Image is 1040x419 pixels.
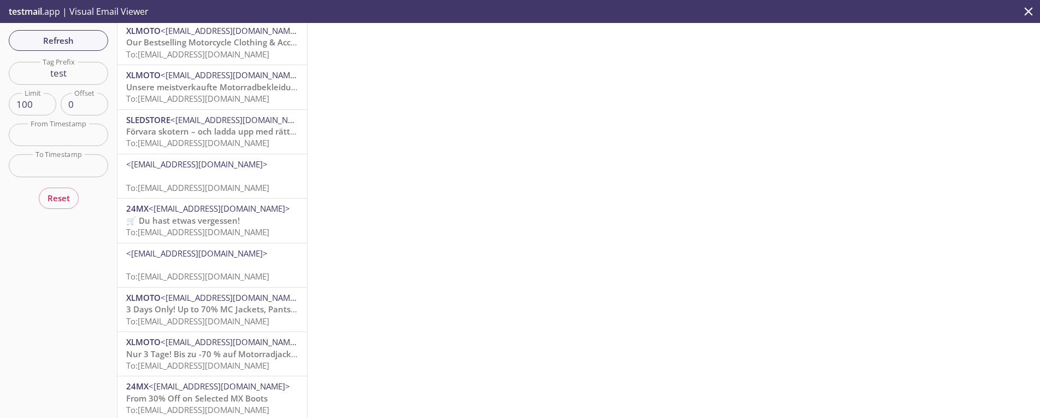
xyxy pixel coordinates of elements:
[161,292,302,303] span: <[EMAIL_ADDRESS][DOMAIN_NAME]>
[117,199,307,242] div: 24MX<[EMAIL_ADDRESS][DOMAIN_NAME]>🛒 Du hast etwas vergessen!To:[EMAIL_ADDRESS][DOMAIN_NAME]
[126,137,269,148] span: To: [EMAIL_ADDRESS][DOMAIN_NAME]
[126,316,269,327] span: To: [EMAIL_ADDRESS][DOMAIN_NAME]
[117,110,307,154] div: SLEDSTORE<[EMAIL_ADDRESS][DOMAIN_NAME]>Förvara skotern – och ladda upp med rätt utrustningTo:[EMA...
[126,82,357,92] span: Unsere meistverkaufte Motorradbekleidung und -zubehör
[39,188,79,208] button: Reset
[126,182,269,193] span: To: [EMAIL_ADDRESS][DOMAIN_NAME]
[126,381,149,392] span: 24MX
[126,336,161,347] span: XLMOTO
[126,126,334,137] span: Förvara skotern – och ladda upp med rätt utrustning
[126,159,268,170] span: <[EMAIL_ADDRESS][DOMAIN_NAME]>
[126,215,240,226] span: 🛒 Du hast etwas vergessen!
[117,243,307,287] div: <[EMAIL_ADDRESS][DOMAIN_NAME]>To:[EMAIL_ADDRESS][DOMAIN_NAME]
[117,288,307,331] div: XLMOTO<[EMAIL_ADDRESS][DOMAIN_NAME]>3 Days Only! Up to 70% MC Jackets, Pants & GlovesTo:[EMAIL_AD...
[126,348,392,359] span: Nur 3 Tage! Bis zu -70 % auf Motorradjacken, Hosen & Handschuhe
[126,393,268,404] span: From 30% Off on Selected MX Boots
[9,30,108,51] button: Refresh
[149,381,290,392] span: <[EMAIL_ADDRESS][DOMAIN_NAME]>
[126,304,327,315] span: 3 Days Only! Up to 70% MC Jackets, Pants & Gloves
[17,33,99,48] span: Refresh
[126,226,269,237] span: To: [EMAIL_ADDRESS][DOMAIN_NAME]
[117,154,307,198] div: <[EMAIL_ADDRESS][DOMAIN_NAME]>To:[EMAIL_ADDRESS][DOMAIN_NAME]
[126,203,149,214] span: 24MX
[126,271,269,282] span: To: [EMAIL_ADDRESS][DOMAIN_NAME]
[170,114,312,125] span: <[EMAIL_ADDRESS][DOMAIN_NAME]>
[48,191,70,205] span: Reset
[117,332,307,376] div: XLMOTO<[EMAIL_ADDRESS][DOMAIN_NAME]>Nur 3 Tage! Bis zu -70 % auf Motorradjacken, Hosen & Handschu...
[161,69,302,80] span: <[EMAIL_ADDRESS][DOMAIN_NAME]>
[126,49,269,60] span: To: [EMAIL_ADDRESS][DOMAIN_NAME]
[161,336,302,347] span: <[EMAIL_ADDRESS][DOMAIN_NAME]>
[161,25,302,36] span: <[EMAIL_ADDRESS][DOMAIN_NAME]>
[126,360,269,371] span: To: [EMAIL_ADDRESS][DOMAIN_NAME]
[126,69,161,80] span: XLMOTO
[126,93,269,104] span: To: [EMAIL_ADDRESS][DOMAIN_NAME]
[126,37,322,48] span: Our Bestselling Motorcycle Clothing & Accessories
[117,21,307,65] div: XLMOTO<[EMAIL_ADDRESS][DOMAIN_NAME]>Our Bestselling Motorcycle Clothing & AccessoriesTo:[EMAIL_AD...
[126,248,268,259] span: <[EMAIL_ADDRESS][DOMAIN_NAME]>
[126,114,170,125] span: SLEDSTORE
[9,5,42,18] span: testmail
[126,404,269,415] span: To: [EMAIL_ADDRESS][DOMAIN_NAME]
[149,203,290,214] span: <[EMAIL_ADDRESS][DOMAIN_NAME]>
[126,25,161,36] span: XLMOTO
[117,65,307,109] div: XLMOTO<[EMAIL_ADDRESS][DOMAIN_NAME]>Unsere meistverkaufte Motorradbekleidung und -zubehörTo:[EMAI...
[126,292,161,303] span: XLMOTO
